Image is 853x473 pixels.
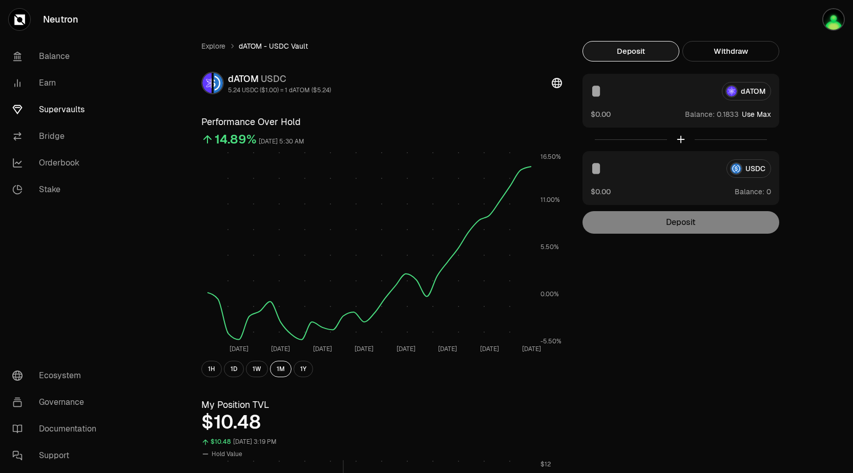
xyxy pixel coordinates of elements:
nav: breadcrumb [201,41,562,51]
a: Explore [201,41,225,51]
tspan: [DATE] [313,345,331,353]
tspan: 11.00% [540,196,560,204]
tspan: 16.50% [540,153,561,161]
span: Balance: [735,187,764,197]
span: dATOM - USDC Vault [239,41,308,51]
h3: My Position TVL [201,398,562,412]
tspan: [DATE] [522,345,540,353]
a: Documentation [4,416,111,442]
a: Support [4,442,111,469]
tspan: [DATE] [355,345,373,353]
a: Earn [4,70,111,96]
tspan: [DATE] [229,345,248,353]
a: Bridge [4,123,111,150]
tspan: 5.50% [540,243,559,251]
a: Governance [4,389,111,416]
tspan: [DATE] [438,345,457,353]
a: Ecosystem [4,362,111,389]
img: USDC Logo [214,73,223,93]
button: $0.00 [591,186,611,197]
h3: Performance Over Hold [201,115,562,129]
div: [DATE] 3:19 PM [233,436,277,448]
button: 1H [201,361,222,377]
div: $10.48 [211,436,231,448]
tspan: [DATE] [271,345,290,353]
button: Withdraw [682,41,779,61]
button: 1Y [294,361,313,377]
tspan: 0.00% [540,290,559,298]
a: Balance [4,43,111,70]
span: Hold Value [212,450,242,458]
tspan: $12 [540,460,551,468]
a: Orderbook [4,150,111,176]
button: $0.00 [591,109,611,119]
tspan: -5.50% [540,337,561,345]
tspan: [DATE] [396,345,415,353]
span: USDC [261,73,286,85]
a: Stake [4,176,111,203]
button: Deposit [582,41,679,61]
div: 5.24 USDC ($1.00) = 1 dATOM ($5.24) [228,86,331,94]
div: [DATE] 5:30 AM [259,136,304,148]
button: 1D [224,361,244,377]
img: dATOM Logo [202,73,212,93]
button: 1W [246,361,268,377]
span: Balance: [685,109,715,119]
button: 1M [270,361,292,377]
button: Use Max [742,109,771,119]
div: dATOM [228,72,331,86]
img: Cosmos Kep 1 [822,8,845,31]
div: $10.48 [201,412,562,433]
div: 14.89% [215,131,257,148]
a: Supervaults [4,96,111,123]
tspan: [DATE] [480,345,498,353]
